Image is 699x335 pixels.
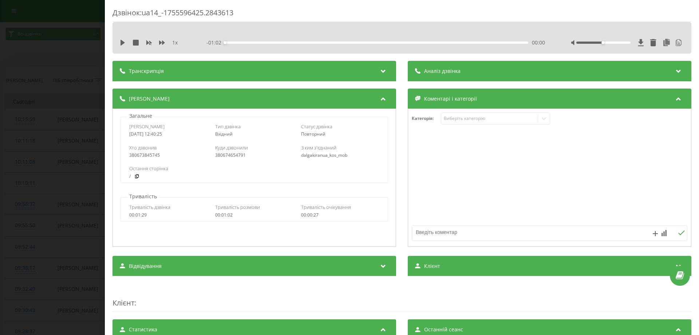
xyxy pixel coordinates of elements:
div: Дзвінок : ua14_-1755596425.2843613 [112,8,691,22]
div: 380674654791 [215,153,293,158]
span: Статистика [129,326,157,333]
div: 00:00:27 [301,213,379,218]
div: Accessibility label [601,41,604,44]
div: : [112,283,691,312]
div: dalgakiranua_kos_mob [301,153,379,158]
span: Тривалість очікування [301,204,351,210]
span: 00:00 [532,39,545,46]
a: / [129,174,131,179]
div: 380673845745 [129,153,208,158]
div: 00:01:29 [129,213,208,218]
span: Клієнт [112,298,134,308]
span: Статус дзвінка [301,123,332,130]
div: Виберіть категорію [444,116,535,121]
span: Тип дзвінка [215,123,241,130]
span: Повторний [301,131,325,137]
span: Тривалість розмови [215,204,260,210]
span: Остання сторінка [129,165,168,172]
p: Загальне [127,112,154,120]
span: Клієнт [424,262,440,270]
span: 1 x [172,39,178,46]
span: Куди дзвонили [215,144,248,151]
span: Коментарі і категорії [424,95,477,102]
span: Останній сеанс [424,326,463,333]
span: Тривалість дзвінка [129,204,170,210]
span: Транскрипція [129,67,164,75]
span: [PERSON_NAME] [129,123,165,130]
span: Хто дзвонив [129,144,157,151]
span: З ким з'єднаний [301,144,336,151]
span: Аналіз дзвінка [424,67,461,75]
div: 00:01:02 [215,213,293,218]
div: Accessibility label [224,41,226,44]
span: Вхідний [215,131,233,137]
div: [DATE] 12:40:25 [129,132,208,137]
span: [PERSON_NAME] [129,95,170,102]
span: - 01:02 [206,39,225,46]
span: Відвідування [129,262,162,270]
h4: Категорія : [412,116,441,121]
p: Тривалість [127,193,159,200]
